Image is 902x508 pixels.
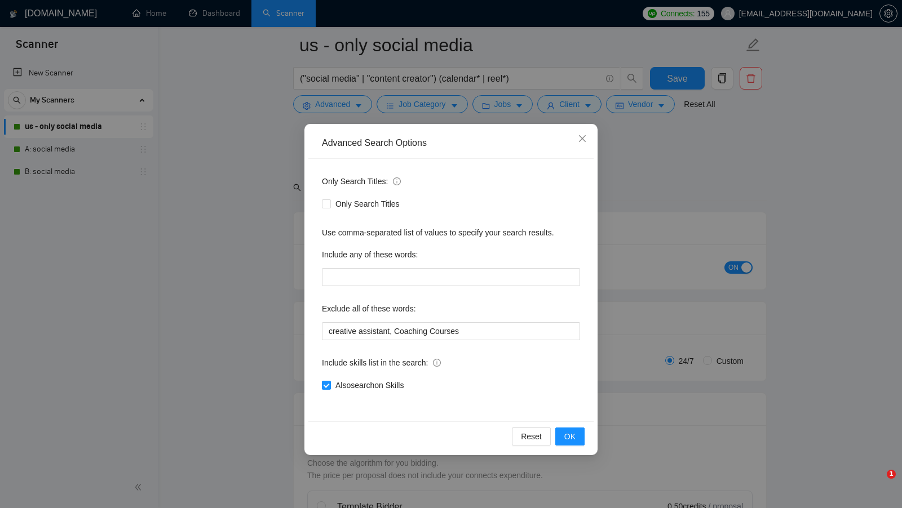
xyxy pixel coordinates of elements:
span: Include skills list in the search: [322,357,441,369]
span: OK [564,430,576,443]
span: close [578,134,587,143]
span: 1 [887,470,896,479]
div: Advanced Search Options [322,137,580,149]
iframe: Intercom live chat [864,470,891,497]
div: Use comma-separated list of values to specify your search results. [322,226,580,239]
span: info-circle [433,359,441,367]
button: OK [555,427,585,445]
span: Also search on Skills [331,379,408,391]
button: Close [567,124,598,154]
label: Exclude all of these words: [322,300,416,318]
span: Only Search Titles: [322,175,401,188]
span: info-circle [393,177,401,185]
label: Include any of these words: [322,246,418,264]
span: Reset [521,430,542,443]
button: Reset [512,427,551,445]
span: Only Search Titles [331,198,404,210]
